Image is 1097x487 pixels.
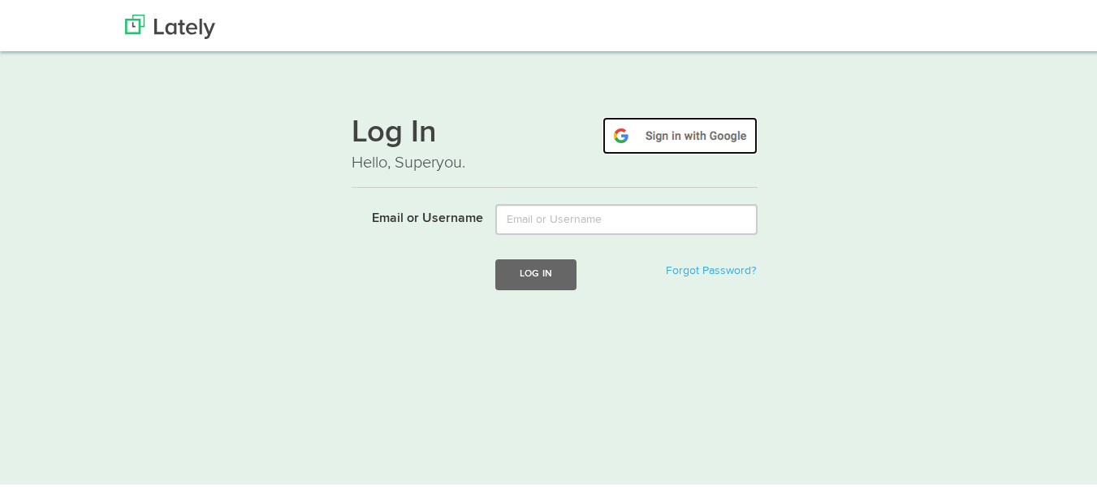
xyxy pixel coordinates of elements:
[602,115,758,152] img: google-signin.png
[352,115,758,149] h1: Log In
[666,263,756,274] a: Forgot Password?
[495,257,577,287] button: Log In
[125,12,215,37] img: Lately
[352,149,758,172] p: Hello, Superyou.
[495,202,758,233] input: Email or Username
[339,202,483,226] label: Email or Username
